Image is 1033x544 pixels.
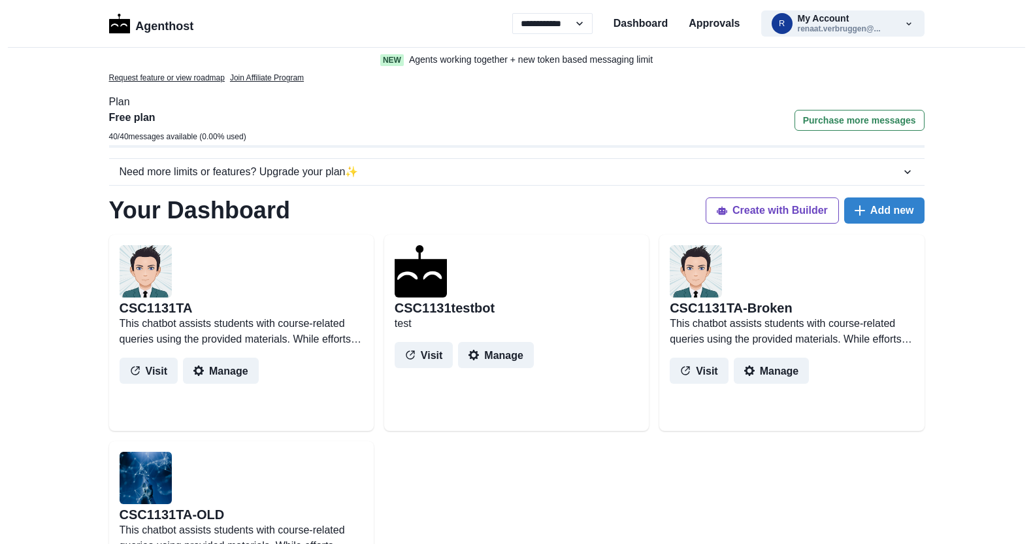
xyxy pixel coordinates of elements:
[120,300,193,316] h2: CSC1131TA
[734,358,810,384] button: Manage
[135,12,193,35] p: Agenthost
[109,159,925,185] button: Need more limits or features? Upgrade your plan✨
[670,358,729,384] button: Visit
[120,316,363,347] p: This chatbot assists students with course-related queries using the provided materials. While eff...
[670,245,722,297] img: user%2F1960%2F063eea71-e665-4a65-b36a-8ddb30321e2f
[230,72,304,84] a: Join Affiliate Program
[395,300,495,316] h2: CSC1131testbot
[353,53,681,67] a: NewAgents working together + new token based messaging limit
[670,316,913,347] p: This chatbot assists students with course-related queries using the provided materials. While eff...
[183,358,259,384] button: Manage
[120,507,225,522] h2: CSC1131TA-OLD
[614,16,668,31] a: Dashboard
[380,54,404,66] span: New
[761,10,925,37] button: renaat.verbruggen@dcu.ieMy Accountrenaat.verbruggen@...
[458,342,534,368] button: Manage
[689,16,740,31] a: Approvals
[670,300,792,316] h2: CSC1131TA-Broken
[109,94,925,110] p: Plan
[844,197,925,224] button: Add new
[120,452,172,504] img: user%2F1960%2F41937258-09fb-4aac-ab08-2a7baf087f0b
[109,110,246,126] p: Free plan
[109,196,290,224] h1: Your Dashboard
[795,110,925,131] button: Purchase more messages
[409,53,653,67] p: Agents working together + new token based messaging limit
[120,245,172,297] img: user%2F1960%2Fc8a5852a-82be-40fd-803a-8e4fc7bfb371
[795,110,925,145] a: Purchase more messages
[120,358,178,384] button: Visit
[395,316,638,331] p: test
[120,164,901,180] div: Need more limits or features? Upgrade your plan ✨
[395,245,447,297] img: agenthostmascotdark.ico
[109,131,246,143] p: 40 / 40 messages available ( 0.00 % used)
[109,72,225,84] a: Request feature or view roadmap
[706,197,839,224] button: Create with Builder
[109,12,194,35] a: LogoAgenthost
[395,342,453,368] button: Visit
[109,14,131,33] img: Logo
